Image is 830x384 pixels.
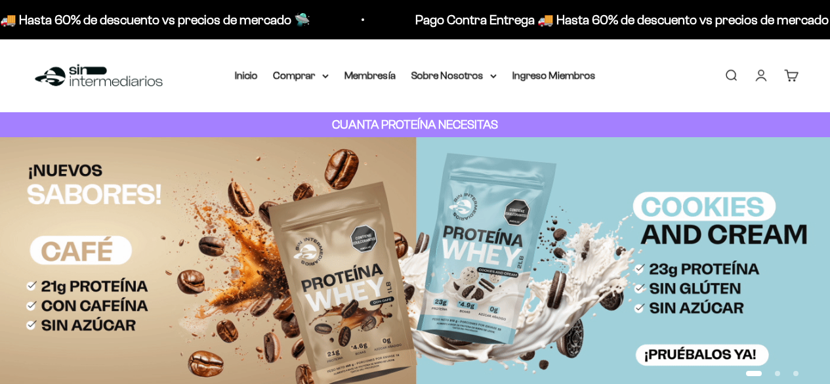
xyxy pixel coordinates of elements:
[512,70,596,81] a: Ingreso Miembros
[344,70,396,81] a: Membresía
[274,67,329,84] summary: Comprar
[411,67,497,84] summary: Sobre Nosotros
[235,70,258,81] a: Inicio
[332,117,498,131] strong: CUANTA PROTEÍNA NECESITAS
